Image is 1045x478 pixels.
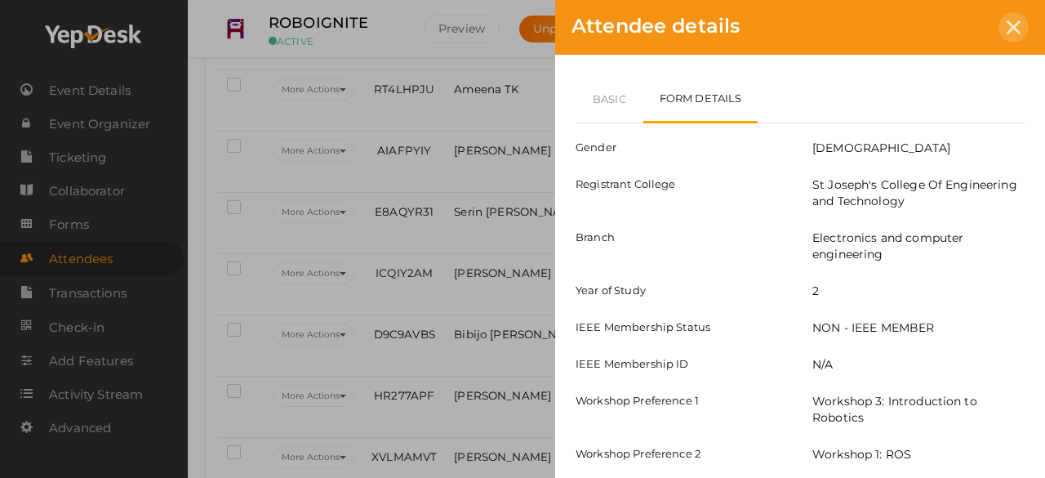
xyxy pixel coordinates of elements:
[563,176,800,192] label: Registrant College
[812,446,911,462] label: Workshop 1: ROS
[812,393,1025,426] label: Workshop 3: Introduction to Robotics
[812,283,819,299] label: 2
[563,393,800,409] label: Workshop Preference 1
[563,140,800,155] label: Gender
[563,356,800,372] label: IEEE Membership ID
[563,230,800,245] label: Branch
[812,140,951,156] label: [DEMOGRAPHIC_DATA]
[812,319,934,336] label: NON - IEEE MEMBER
[563,283,800,298] label: Year of Study
[643,75,758,123] a: Form Details
[812,176,1025,209] label: St Joseph's College Of Engineering and Technology
[812,356,833,373] label: N/A
[571,14,740,38] span: Attendee details
[563,446,800,462] label: Workshop Preference 2
[563,319,800,335] label: IEEE Membership Status
[812,230,1025,262] label: Electronics and computer engineering
[576,75,643,123] a: Basic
